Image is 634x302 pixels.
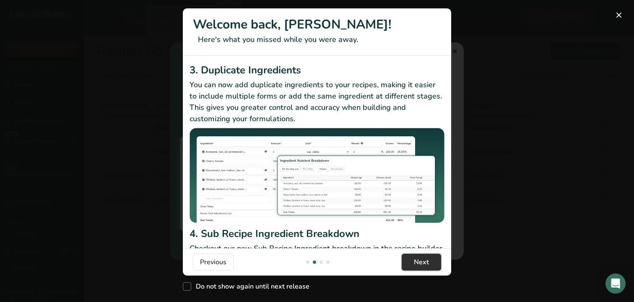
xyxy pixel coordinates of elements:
span: Next [414,257,429,267]
span: Previous [200,257,226,267]
button: Previous [193,254,234,271]
button: Next [402,254,441,271]
h1: Welcome back, [PERSON_NAME]! [193,15,441,34]
p: You can now add duplicate ingredients to your recipes, making it easier to include multiple forms... [190,79,444,125]
div: Open Intercom Messenger [605,273,626,294]
p: Here's what you missed while you were away. [193,34,441,45]
h2: 4. Sub Recipe Ingredient Breakdown [190,226,444,241]
img: Duplicate Ingredients [190,128,444,223]
span: Do not show again until next release [191,282,309,291]
h2: 3. Duplicate Ingredients [190,62,444,78]
p: Checkout our new Sub Recipe Ingredient breakdown in the recipe builder. You can now see your Reci... [190,243,444,277]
